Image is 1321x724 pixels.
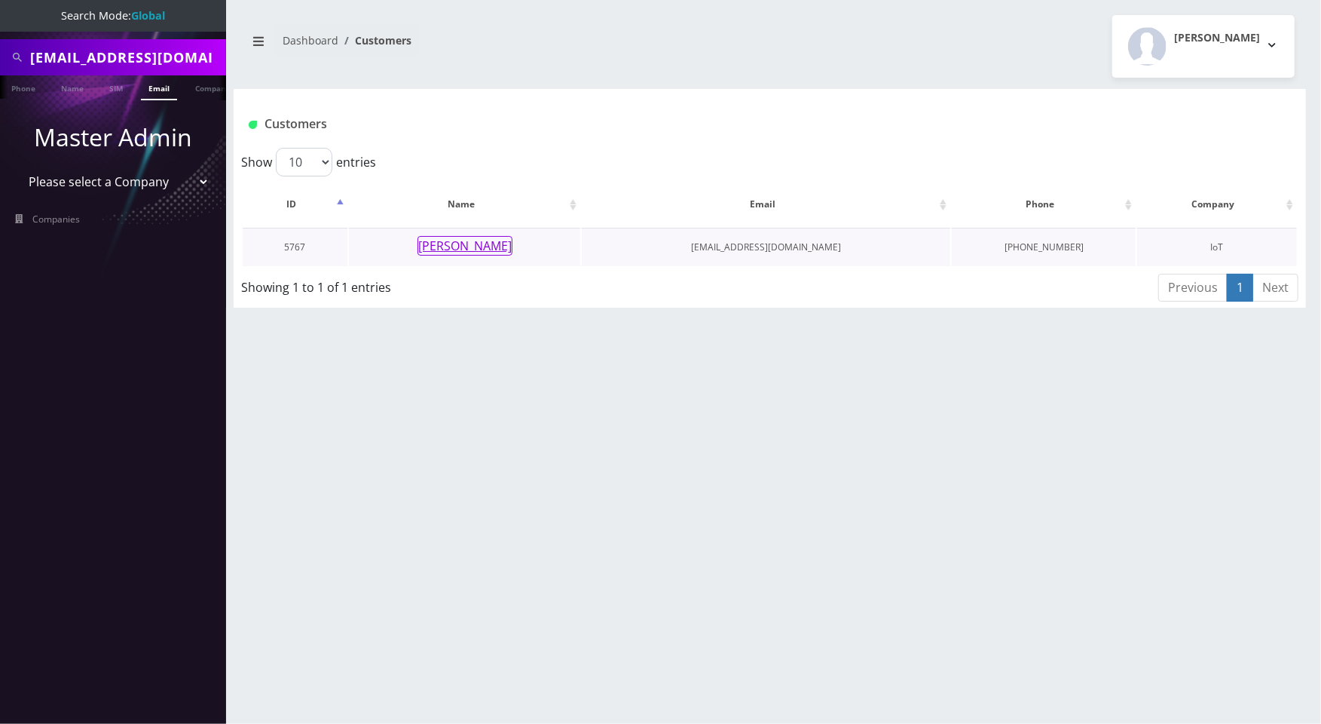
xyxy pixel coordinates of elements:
[30,43,222,72] input: Search All Companies
[1137,228,1297,266] td: IoT
[952,228,1136,266] td: [PHONE_NUMBER]
[349,183,580,226] th: Name: activate to sort column ascending
[952,183,1136,226] th: Phone: activate to sort column ascending
[131,8,165,23] strong: Global
[582,228,950,266] td: [EMAIL_ADDRESS][DOMAIN_NAME]
[4,75,43,99] a: Phone
[245,25,759,68] nav: breadcrumb
[241,272,671,296] div: Showing 1 to 1 of 1 entries
[338,32,411,48] li: Customers
[1158,274,1228,302] a: Previous
[1137,183,1297,226] th: Company: activate to sort column ascending
[243,183,347,226] th: ID: activate to sort column descending
[33,213,81,225] span: Companies
[243,228,347,266] td: 5767
[54,75,91,99] a: Name
[141,75,177,100] a: Email
[1112,15,1295,78] button: [PERSON_NAME]
[276,148,332,176] select: Showentries
[61,8,165,23] span: Search Mode:
[1174,32,1260,44] h2: [PERSON_NAME]
[241,148,376,176] label: Show entries
[582,183,950,226] th: Email: activate to sort column ascending
[1252,274,1298,302] a: Next
[249,117,1113,131] h1: Customers
[283,33,338,48] a: Dashboard
[188,75,238,99] a: Company
[102,75,130,99] a: SIM
[1227,274,1253,302] a: 1
[417,236,512,256] button: [PERSON_NAME]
